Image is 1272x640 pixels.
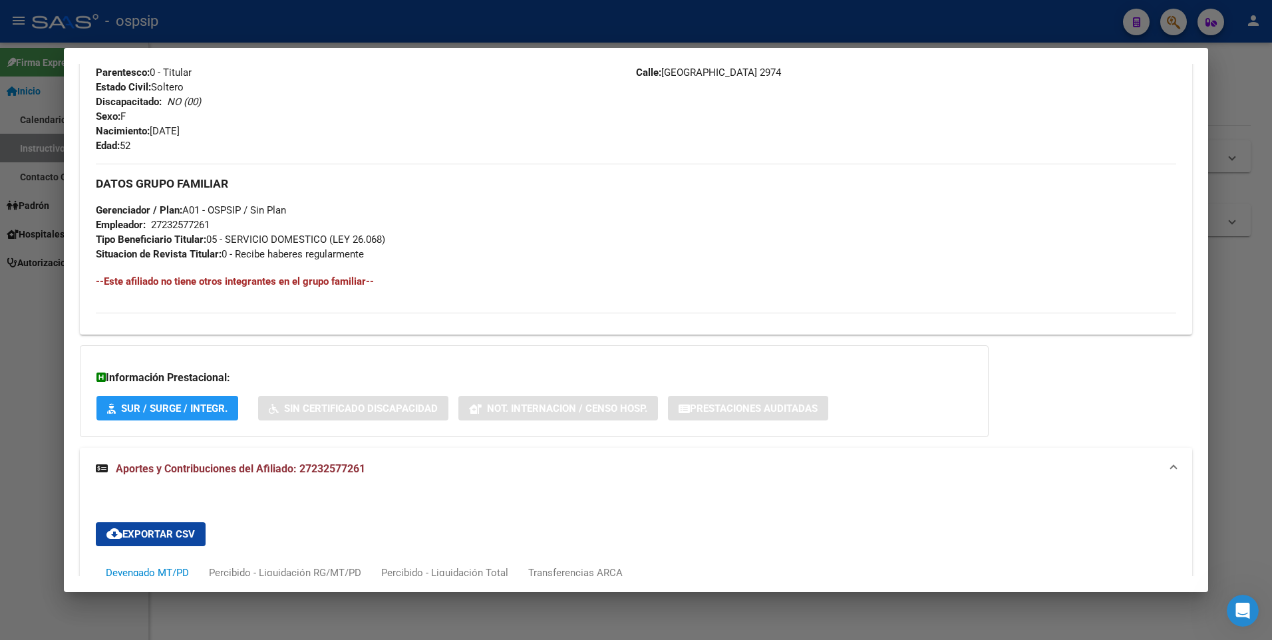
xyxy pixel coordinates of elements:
button: Sin Certificado Discapacidad [258,396,448,420]
div: Percibido - Liquidación Total [381,565,508,580]
span: Not. Internacion / Censo Hosp. [487,402,647,414]
span: [GEOGRAPHIC_DATA] 2974 [636,67,781,79]
button: Not. Internacion / Censo Hosp. [458,396,658,420]
strong: Calle: [636,67,661,79]
strong: Estado Civil: [96,81,151,93]
strong: Gerenciador / Plan: [96,204,182,216]
button: SUR / SURGE / INTEGR. [96,396,238,420]
h4: --Este afiliado no tiene otros integrantes en el grupo familiar-- [96,274,1177,289]
i: NO (00) [167,96,201,108]
span: Prestaciones Auditadas [690,402,818,414]
span: F [96,110,126,122]
strong: Parentesco: [96,67,150,79]
div: 27232577261 [151,218,210,232]
span: SUR / SURGE / INTEGR. [121,402,228,414]
div: Percibido - Liquidación RG/MT/PD [209,565,361,580]
span: 0 - Titular [96,67,192,79]
span: Exportar CSV [106,528,195,540]
strong: Edad: [96,140,120,152]
span: [DATE] [96,125,180,137]
span: 0 - Recibe haberes regularmente [96,248,364,260]
div: Devengado MT/PD [106,565,189,580]
button: Prestaciones Auditadas [668,396,828,420]
mat-expansion-panel-header: Aportes y Contribuciones del Afiliado: 27232577261 [80,448,1193,490]
iframe: Intercom live chat [1227,595,1259,627]
button: Exportar CSV [96,522,206,546]
span: 05 - SERVICIO DOMESTICO (LEY 26.068) [96,234,385,245]
span: Soltero [96,81,184,93]
strong: Nacimiento: [96,125,150,137]
span: 52 [96,140,130,152]
strong: Tipo Beneficiario Titular: [96,234,206,245]
strong: Situacion de Revista Titular: [96,248,222,260]
span: Sin Certificado Discapacidad [284,402,438,414]
mat-icon: cloud_download [106,526,122,542]
strong: Sexo: [96,110,120,122]
span: A01 - OSPSIP / Sin Plan [96,204,286,216]
div: Transferencias ARCA [528,565,623,580]
h3: DATOS GRUPO FAMILIAR [96,176,1177,191]
span: Aportes y Contribuciones del Afiliado: 27232577261 [116,462,365,475]
strong: Empleador: [96,219,146,231]
h3: Información Prestacional: [96,370,972,386]
strong: Discapacitado: [96,96,162,108]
